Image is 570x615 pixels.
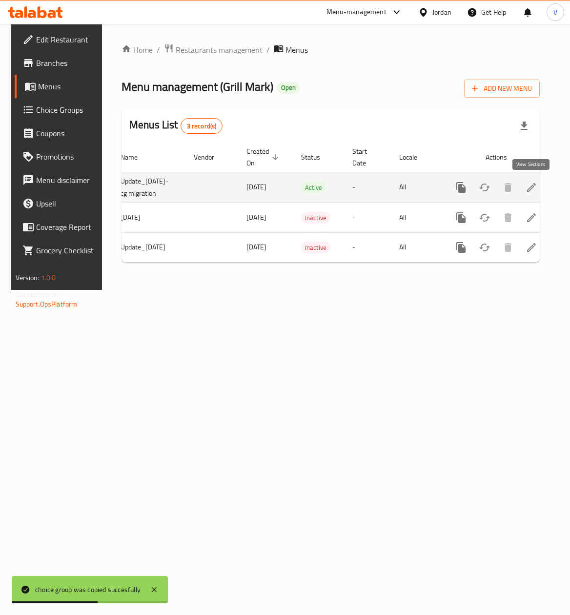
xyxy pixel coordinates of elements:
span: Version: [16,271,40,284]
a: Coverage Report [15,215,106,239]
span: [DATE] [246,211,266,224]
th: Actions [442,143,551,172]
td: - [345,232,391,262]
span: 3 record(s) [181,122,223,131]
span: Inactive [301,212,330,224]
span: [DATE] [246,181,266,193]
span: Menu disclaimer [36,174,98,186]
button: Delete menu [496,206,520,229]
div: Menu-management [326,6,387,18]
td: All [391,203,442,232]
li: / [266,44,270,56]
span: Get support on: [16,288,61,301]
span: Edit Restaurant [36,34,98,45]
button: Change Status [473,206,496,229]
td: [DATE] [113,203,186,232]
span: Upsell [36,198,98,209]
a: Menu disclaimer [15,168,106,192]
span: Menus [38,81,98,92]
div: Open [277,82,300,94]
button: Change Status [473,176,496,199]
span: Start Date [352,145,380,169]
button: Add New Menu [464,80,540,98]
a: Grocery Checklist [15,239,106,262]
button: Delete menu [496,236,520,259]
a: Coupons [15,122,106,145]
td: - [345,172,391,203]
span: Name [121,151,150,163]
span: Choice Groups [36,104,98,116]
button: more [449,206,473,229]
td: - [345,203,391,232]
span: Vendor [194,151,227,163]
div: Jordan [432,7,451,18]
span: Coverage Report [36,221,98,233]
div: choice group was copied succesfully [35,584,141,595]
a: View Sections [520,236,543,259]
a: View Sections [520,206,543,229]
a: Choice Groups [15,98,106,122]
span: 1.0.0 [41,271,56,284]
td: All [391,232,442,262]
a: Branches [15,51,106,75]
button: more [449,236,473,259]
a: Restaurants management [164,43,263,56]
span: Active [301,182,326,193]
div: Export file [512,114,536,138]
td: All [391,172,442,203]
span: Open [277,83,300,92]
span: Created On [246,145,282,169]
a: Edit Restaurant [15,28,106,51]
td: Update_[DATE]-cg migration [113,172,186,203]
li: / [157,44,160,56]
button: Delete menu [496,176,520,199]
a: Support.OpsPlatform [16,298,78,310]
span: [DATE] [246,241,266,253]
a: Menus [15,75,106,98]
a: Promotions [15,145,106,168]
span: Promotions [36,151,98,163]
span: Status [301,151,333,163]
span: Menu management ( Grill Mark ) [122,76,273,98]
td: Update_[DATE] [113,232,186,262]
span: Restaurants management [176,44,263,56]
span: Grocery Checklist [36,245,98,256]
table: enhanced table [66,143,551,263]
span: Branches [36,57,98,69]
span: Add New Menu [472,82,532,95]
span: Locale [399,151,430,163]
span: V [553,7,557,18]
span: Coupons [36,127,98,139]
h2: Menus List [129,118,223,134]
nav: breadcrumb [122,43,540,56]
button: Change Status [473,236,496,259]
a: Upsell [15,192,106,215]
button: more [449,176,473,199]
span: Inactive [301,242,330,253]
span: Menus [285,44,308,56]
a: Home [122,44,153,56]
